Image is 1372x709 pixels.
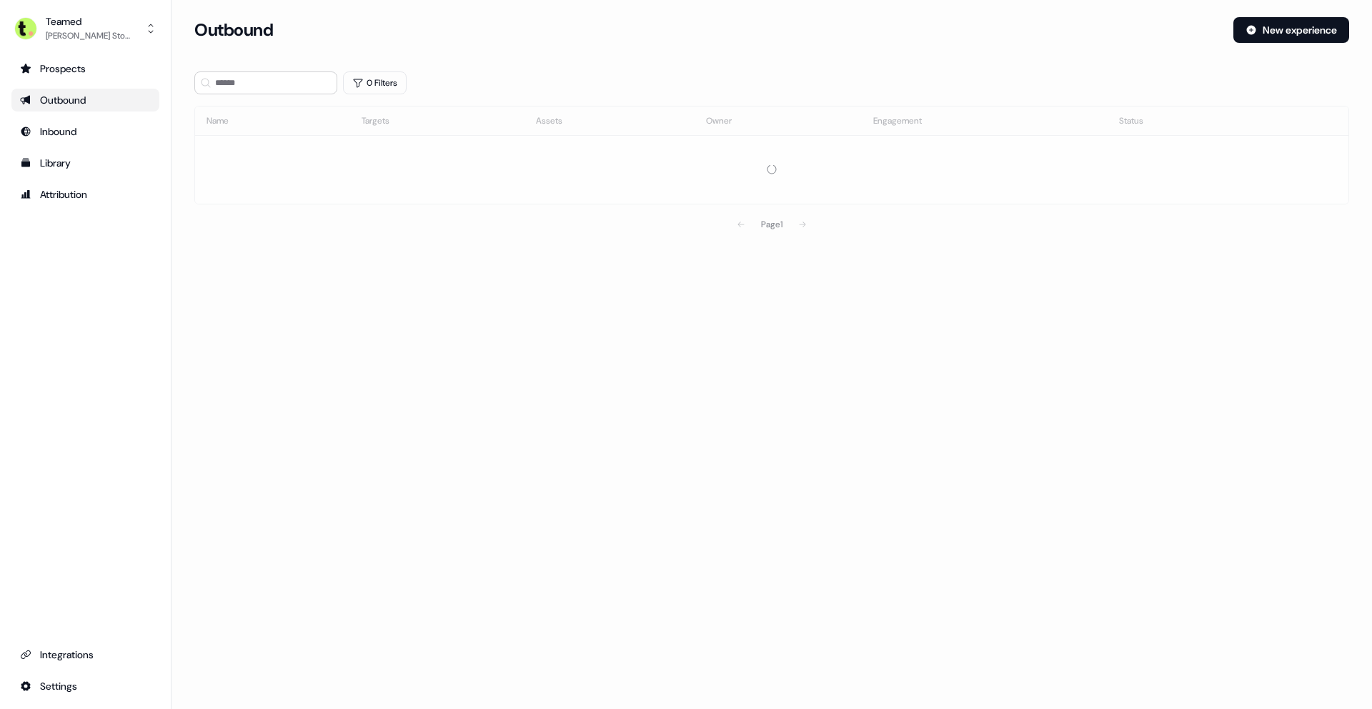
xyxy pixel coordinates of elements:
button: New experience [1233,17,1349,43]
a: Go to attribution [11,183,159,206]
div: [PERSON_NAME] Stones [46,29,131,43]
h3: Outbound [194,19,273,41]
div: Outbound [20,93,151,107]
div: Settings [20,679,151,693]
a: Go to templates [11,152,159,174]
a: Go to Inbound [11,120,159,143]
div: Inbound [20,124,151,139]
div: Library [20,156,151,170]
a: Go to outbound experience [11,89,159,111]
a: Go to integrations [11,675,159,698]
a: Go to integrations [11,643,159,666]
button: 0 Filters [343,71,407,94]
a: Go to prospects [11,57,159,80]
div: Prospects [20,61,151,76]
div: Integrations [20,648,151,662]
button: Teamed[PERSON_NAME] Stones [11,11,159,46]
div: Teamed [46,14,131,29]
div: Attribution [20,187,151,202]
